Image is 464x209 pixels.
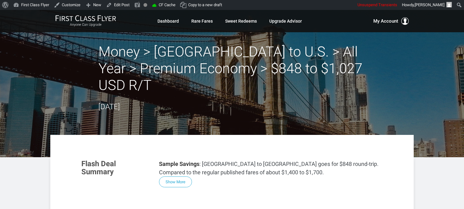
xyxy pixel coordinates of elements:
[373,17,409,25] button: My Account
[415,2,444,7] span: [PERSON_NAME]
[357,2,397,7] span: Unsuspend Transients
[98,43,366,94] h2: Money > [GEOGRAPHIC_DATA] to U.S. > All Year > Premium Economy > $848 to $1,027 USD R/T
[55,23,116,27] small: Anyone Can Upgrade
[55,15,116,21] img: First Class Flyer
[98,102,120,111] time: [DATE]
[159,161,199,167] strong: Sample Savings
[159,160,383,176] p: : [GEOGRAPHIC_DATA] to [GEOGRAPHIC_DATA] goes for $848 round-trip. Compared to the regular publis...
[269,16,302,27] a: Upgrade Advisor
[225,16,257,27] a: Sweet Redeems
[159,176,192,187] button: Show More
[55,15,116,27] a: First Class FlyerAnyone Can Upgrade
[191,16,213,27] a: Rare Fares
[81,160,150,176] h3: Flash Deal Summary
[373,17,398,25] span: My Account
[157,16,179,27] a: Dashboard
